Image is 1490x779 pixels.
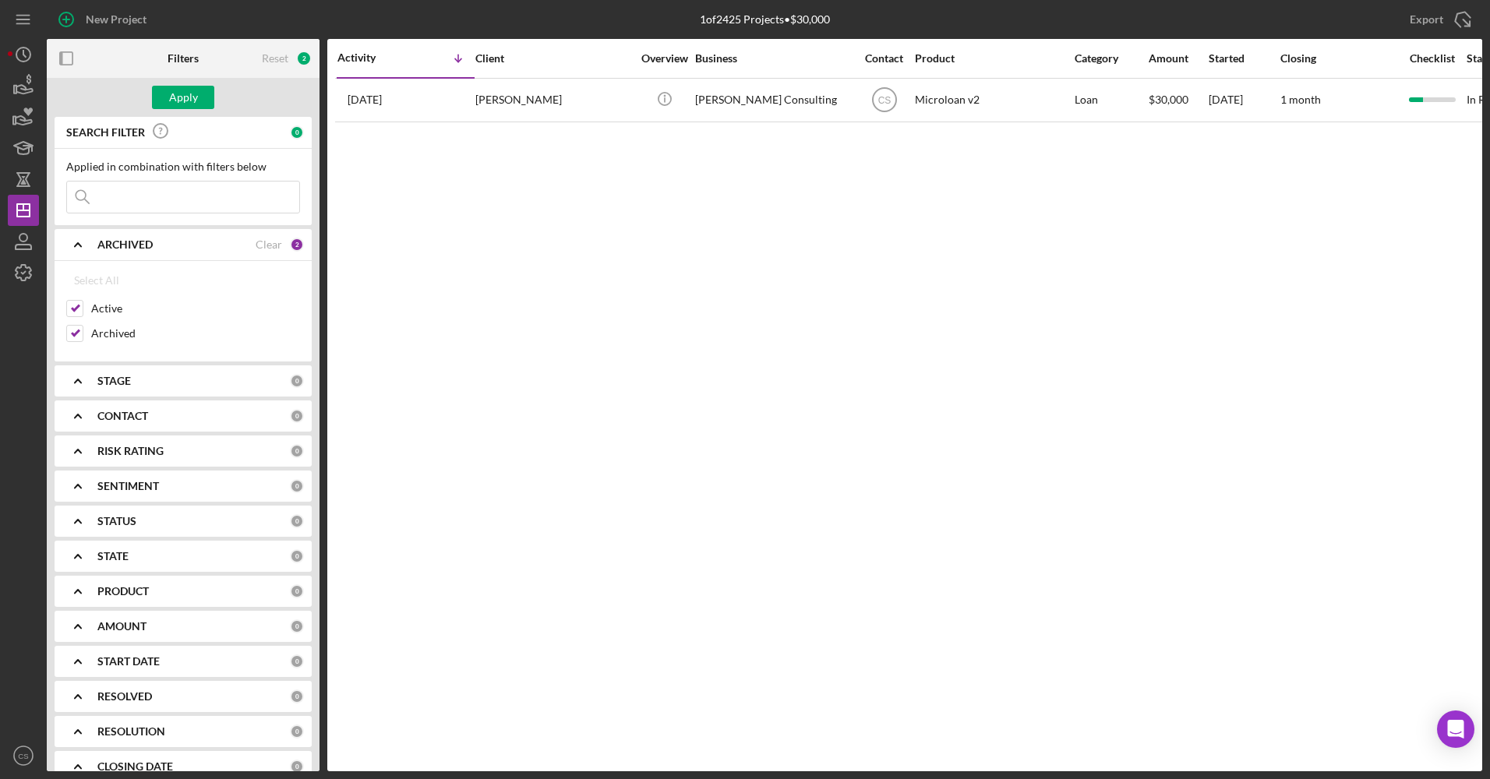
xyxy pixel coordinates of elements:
b: SENTIMENT [97,480,159,492]
b: STAGE [97,375,131,387]
div: 0 [290,724,304,738]
b: SEARCH FILTER [66,126,145,139]
div: Reset [262,52,288,65]
div: Checklist [1399,52,1465,65]
button: Export [1394,4,1482,35]
div: 0 [290,514,304,528]
b: PRODUCT [97,585,149,597]
div: Apply [169,86,198,109]
b: STATE [97,550,129,562]
div: Client [475,52,631,65]
div: 0 [290,654,304,668]
div: Clear [256,238,282,251]
div: Open Intercom Messenger [1437,710,1474,748]
b: STATUS [97,515,136,527]
div: 0 [290,374,304,388]
button: CS [8,740,39,771]
div: 1 of 2425 Projects • $30,000 [700,13,830,26]
div: 0 [290,409,304,423]
div: Microloan v2 [915,79,1071,121]
div: Export [1410,4,1443,35]
button: Select All [66,265,127,296]
div: 2 [296,51,312,66]
button: Apply [152,86,214,109]
div: 0 [290,444,304,458]
text: CS [18,752,28,760]
b: AMOUNT [97,620,147,633]
div: Business [695,52,851,65]
div: 2 [290,238,304,252]
b: ARCHIVED [97,238,153,251]
b: START DATE [97,655,160,668]
div: Contact [855,52,913,65]
div: Activity [337,51,406,64]
div: Closing [1280,52,1397,65]
time: 2025-08-15 00:06 [348,93,382,106]
label: Active [91,301,300,316]
div: [PERSON_NAME] Consulting [695,79,851,121]
div: 0 [290,619,304,633]
b: Filters [168,52,199,65]
label: Archived [91,326,300,341]
div: Loan [1075,79,1147,121]
div: [DATE] [1209,79,1279,121]
div: Category [1075,52,1147,65]
div: Overview [635,52,694,65]
div: 0 [290,479,304,493]
div: 0 [290,125,304,139]
div: Started [1209,52,1279,65]
b: CLOSING DATE [97,760,173,773]
time: 1 month [1280,93,1321,106]
b: RISK RATING [97,445,164,457]
button: New Project [47,4,162,35]
div: [PERSON_NAME] [475,79,631,121]
div: $30,000 [1149,79,1207,121]
div: 0 [290,549,304,563]
div: Applied in combination with filters below [66,160,300,173]
div: New Project [86,4,147,35]
b: RESOLVED [97,690,152,703]
div: 0 [290,760,304,774]
div: Amount [1149,52,1207,65]
div: 0 [290,689,304,703]
div: Product [915,52,1071,65]
b: RESOLUTION [97,725,165,738]
div: 0 [290,584,304,598]
div: Select All [74,265,119,296]
text: CS [877,95,891,106]
b: CONTACT [97,410,148,422]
